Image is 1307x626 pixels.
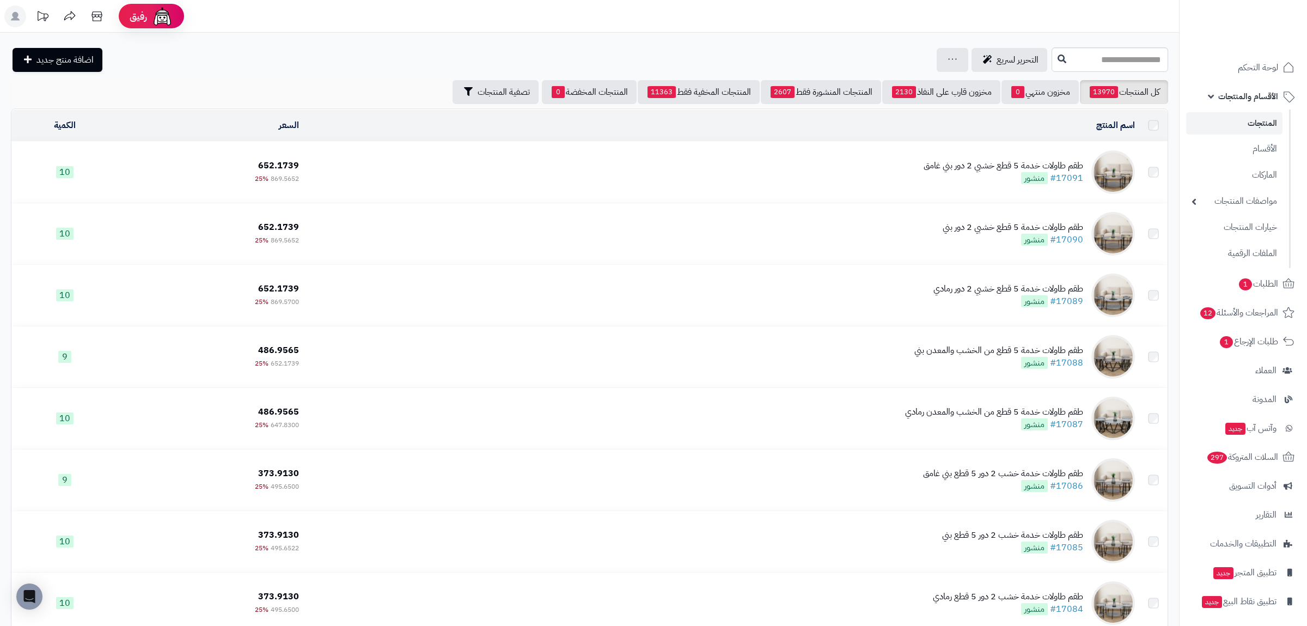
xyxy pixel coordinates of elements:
a: المراجعات والأسئلة12 [1186,300,1300,326]
span: 373.9130 [258,528,299,542]
span: العملاء [1255,363,1277,378]
span: رفيق [130,10,147,23]
a: الكمية [54,119,76,132]
span: وآتس آب [1224,421,1277,436]
a: السلات المتروكة297 [1186,444,1300,470]
span: 1 [1239,278,1253,290]
a: كل المنتجات13970 [1080,80,1168,104]
div: طقم طاولات خدمة خشب 2 دور 5 قطع رمادي [933,591,1083,603]
div: طقم طاولات خدمة خشب 2 دور 5 قطع بني [942,529,1083,542]
span: المدونة [1253,392,1277,407]
span: جديد [1202,596,1222,608]
a: مخزون قارب على النفاذ2130 [882,80,1000,104]
span: 869.5700 [271,297,299,307]
span: 647.8300 [271,420,299,430]
a: #17091 [1050,172,1083,185]
a: الماركات [1186,163,1282,187]
span: 652.1739 [258,282,299,295]
span: منشور [1021,542,1048,554]
a: الملفات الرقمية [1186,242,1282,265]
a: لوحة التحكم [1186,54,1300,81]
span: 13970 [1090,86,1118,98]
span: 869.5652 [271,235,299,245]
span: تصفية المنتجات [478,86,530,99]
span: طلبات الإرجاع [1219,334,1278,349]
a: اسم المنتج [1096,119,1135,132]
span: منشور [1021,480,1048,492]
img: طقم طاولات خدمة خشب 2 دور 5 قطع بني [1091,520,1135,563]
span: 25% [255,235,268,245]
a: التقارير [1186,502,1300,528]
a: #17089 [1050,295,1083,308]
span: 12 [1200,307,1216,319]
span: 10 [56,166,74,178]
span: 495.6522 [271,543,299,553]
div: طقم طاولات خدمة 5 قطع من الخشب والمعدن بني [914,344,1083,357]
span: 297 [1207,451,1227,464]
span: 11363 [648,86,676,98]
span: 25% [255,543,268,553]
a: المدونة [1186,386,1300,412]
a: مواصفات المنتجات [1186,190,1282,213]
span: 373.9130 [258,467,299,480]
span: الطلبات [1238,276,1278,291]
img: طقم طاولات خدمة 5 قطع خشبي 2 دور بني [1091,212,1135,256]
a: #17088 [1050,356,1083,369]
a: العملاء [1186,357,1300,384]
a: #17090 [1050,233,1083,246]
a: #17086 [1050,479,1083,493]
span: جديد [1213,567,1233,579]
span: 25% [255,420,268,430]
span: 0 [552,86,565,98]
span: 652.1739 [271,358,299,368]
span: 10 [56,597,74,609]
a: طلبات الإرجاع1 [1186,329,1300,355]
a: الطلبات1 [1186,271,1300,297]
span: 10 [56,228,74,240]
a: المنتجات [1186,112,1282,135]
span: التقارير [1256,507,1277,522]
span: 486.9565 [258,344,299,357]
span: 495.6500 [271,482,299,491]
a: تحديثات المنصة [29,5,56,30]
span: 10 [56,289,74,301]
img: logo-2.png [1233,23,1297,46]
img: طقم طاولات خدمة خشب 2 دور 5 قطع رمادي [1091,581,1135,625]
a: المنتجات المنشورة فقط2607 [761,80,881,104]
span: السلات المتروكة [1206,449,1278,465]
a: المنتجات المخفضة0 [542,80,637,104]
span: 2130 [892,86,916,98]
img: ai-face.png [151,5,173,27]
span: 869.5652 [271,174,299,184]
span: اضافة منتج جديد [36,53,94,66]
span: 652.1739 [258,159,299,172]
span: 25% [255,297,268,307]
span: التحرير لسريع [997,53,1039,66]
a: مخزون منتهي0 [1001,80,1079,104]
span: 2607 [771,86,795,98]
span: أدوات التسويق [1229,478,1277,494]
span: 25% [255,174,268,184]
span: 25% [255,605,268,615]
span: 486.9565 [258,405,299,418]
span: 495.6500 [271,605,299,615]
button: تصفية المنتجات [453,80,539,104]
span: الأقسام والمنتجات [1218,89,1278,104]
span: التطبيقات والخدمات [1210,536,1277,551]
a: أدوات التسويق [1186,473,1300,499]
span: 9 [58,351,71,363]
span: 373.9130 [258,590,299,603]
span: منشور [1021,172,1048,184]
span: 652.1739 [258,221,299,234]
img: طقم طاولات خدمة 5 قطع من الخشب والمعدن بني [1091,335,1135,379]
a: التحرير لسريع [972,48,1047,72]
a: #17084 [1050,603,1083,616]
div: طقم طاولات خدمة 5 قطع خشبي 2 دور رمادي [933,283,1083,295]
a: خيارات المنتجات [1186,216,1282,239]
span: 0 [1011,86,1024,98]
img: طقم طاولات خدمة خشب 2 دور 5 قطع بني غامق [1091,458,1135,502]
span: 1 [1220,336,1233,348]
a: الأقسام [1186,137,1282,161]
span: منشور [1021,295,1048,307]
span: منشور [1021,603,1048,615]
